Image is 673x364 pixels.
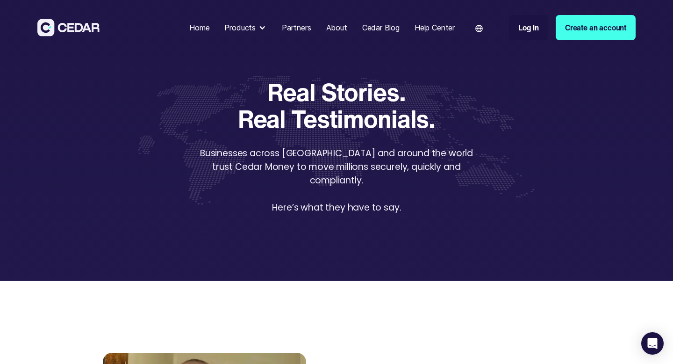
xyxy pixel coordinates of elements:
a: About [322,17,351,38]
div: Open Intercom Messenger [641,332,664,355]
div: Home [189,22,209,33]
div: Partners [282,22,311,33]
a: Cedar Blog [358,17,403,38]
div: Help Center [415,22,455,33]
a: Partners [278,17,315,38]
div: Cedar Blog [362,22,400,33]
img: world icon [475,25,483,32]
a: Home [186,17,213,38]
span: Businesses across [GEOGRAPHIC_DATA] and around the world trust Cedar Money to move millions secur... [200,147,473,213]
a: Help Center [411,17,458,38]
div: Products [221,18,271,37]
div: Products [224,22,256,33]
div: Log in [518,22,539,33]
a: Create an account [556,15,636,40]
span: Real Stories. Real Testimonials. [196,79,477,132]
a: Log in [509,15,548,40]
div: About [326,22,347,33]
